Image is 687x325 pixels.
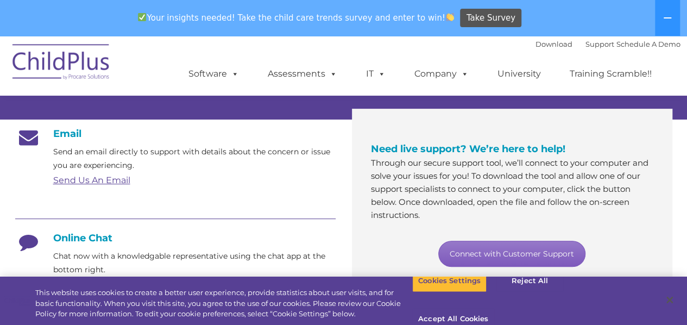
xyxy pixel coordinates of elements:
[178,63,250,85] a: Software
[53,249,336,277] p: Chat now with a knowledgable representative using the chat app at the bottom right.
[412,270,487,292] button: Cookies Settings
[257,63,348,85] a: Assessments
[535,40,680,48] font: |
[53,175,130,185] a: Send Us An Email
[355,63,396,85] a: IT
[134,7,459,28] span: Your insights needed! Take the child care trends survey and enter to win!
[535,40,572,48] a: Download
[496,270,564,292] button: Reject All
[15,232,336,244] h4: Online Chat
[446,13,454,21] img: 👏
[487,63,552,85] a: University
[15,128,336,140] h4: Email
[438,241,585,267] a: Connect with Customer Support
[658,288,682,312] button: Close
[467,9,515,28] span: Take Survey
[585,40,614,48] a: Support
[371,143,565,155] span: Need live support? We’re here to help!
[35,287,412,320] div: This website uses cookies to create a better user experience, provide statistics about user visit...
[404,63,480,85] a: Company
[559,63,663,85] a: Training Scramble!!
[616,40,680,48] a: Schedule A Demo
[53,145,336,172] p: Send an email directly to support with details about the concern or issue you are experiencing.
[371,157,653,222] p: Through our secure support tool, we’ll connect to your computer and solve your issues for you! To...
[7,36,116,91] img: ChildPlus by Procare Solutions
[138,13,146,21] img: ✅
[460,9,521,28] a: Take Survey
